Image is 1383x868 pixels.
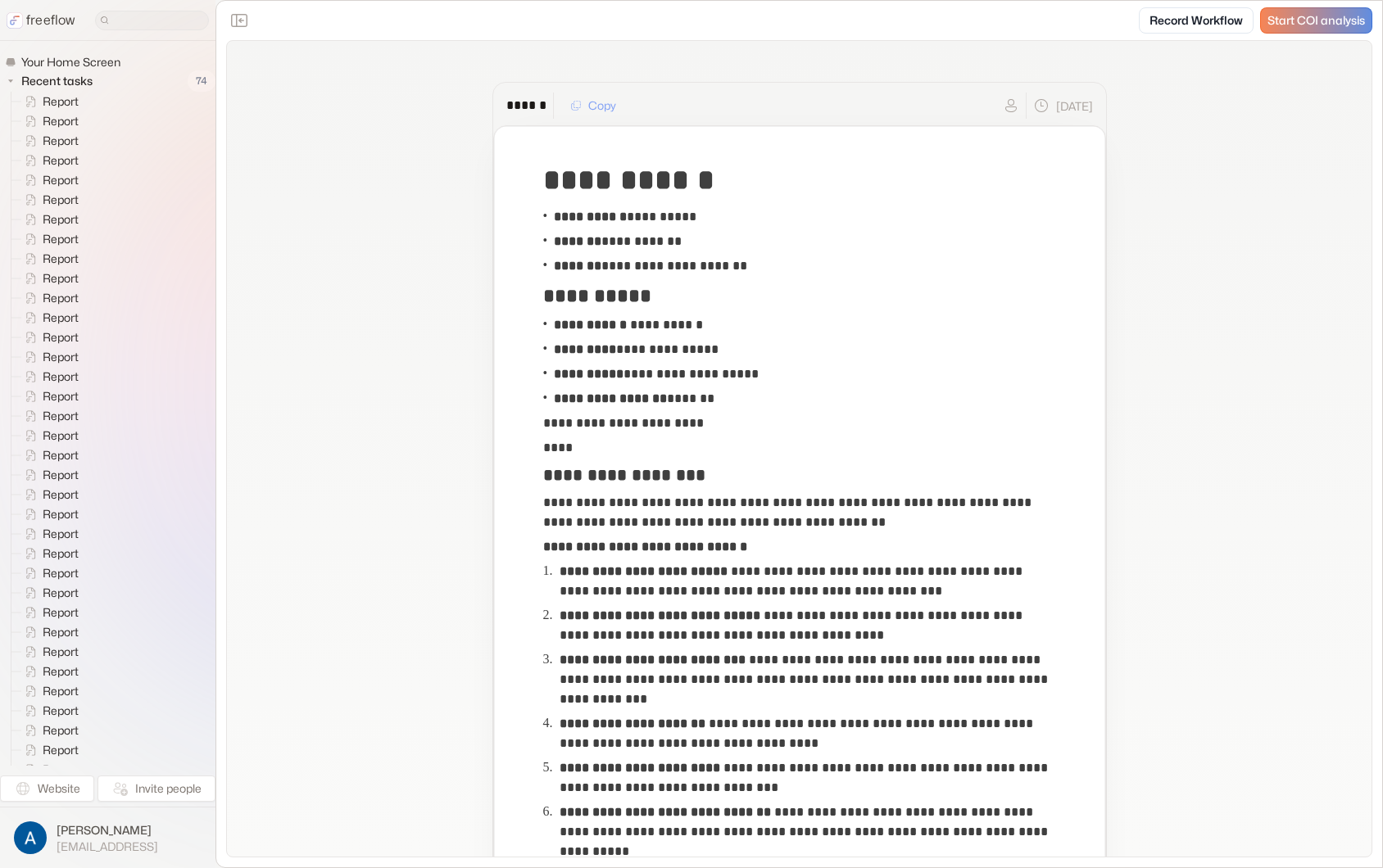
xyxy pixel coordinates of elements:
[39,762,84,778] span: Report
[39,152,84,169] span: Report
[11,603,85,622] a: Report
[39,329,84,346] span: Report
[18,54,125,70] span: Your Home Screen
[11,406,85,426] a: Report
[11,485,85,504] a: Report
[39,565,84,581] span: Report
[39,251,84,267] span: Report
[39,93,84,110] span: Report
[39,604,84,621] span: Report
[39,703,84,719] span: Report
[39,290,84,306] span: Report
[39,192,84,208] span: Report
[39,663,84,680] span: Report
[11,760,85,780] a: Report
[11,583,85,603] a: Report
[39,310,84,326] span: Report
[39,683,84,699] span: Report
[26,11,75,30] p: freeflow
[11,308,85,328] a: Report
[11,701,85,721] a: Report
[11,681,85,701] a: Report
[11,426,85,445] a: Report
[11,190,85,210] a: Report
[11,92,85,111] a: Report
[11,544,85,563] a: Report
[97,775,215,802] button: Invite people
[10,817,206,858] button: [PERSON_NAME][EMAIL_ADDRESS]
[11,721,85,740] a: Report
[11,210,85,229] a: Report
[39,447,84,463] span: Report
[39,113,84,129] span: Report
[39,585,84,601] span: Report
[39,467,84,483] span: Report
[39,624,84,640] span: Report
[11,387,85,406] a: Report
[39,545,84,562] span: Report
[11,367,85,387] a: Report
[39,368,84,385] span: Report
[5,71,99,91] button: Recent tasks
[11,269,85,288] a: Report
[11,465,85,485] a: Report
[11,328,85,347] a: Report
[11,445,85,465] a: Report
[11,504,85,524] a: Report
[14,821,47,854] img: profile
[7,11,75,30] a: freeflow
[560,93,626,119] button: Copy
[5,54,127,70] a: Your Home Screen
[57,839,158,854] span: [EMAIL_ADDRESS]
[11,347,85,367] a: Report
[18,73,97,89] span: Recent tasks
[11,229,85,249] a: Report
[39,349,84,365] span: Report
[39,722,84,739] span: Report
[11,642,85,662] a: Report
[226,7,252,34] button: Close the sidebar
[1139,7,1254,34] a: Record Workflow
[39,526,84,542] span: Report
[1260,7,1372,34] a: Start COI analysis
[39,211,84,228] span: Report
[11,563,85,583] a: Report
[39,427,84,444] span: Report
[39,270,84,287] span: Report
[1267,14,1365,28] span: Start COI analysis
[11,151,85,170] a: Report
[188,70,215,92] span: 74
[39,644,84,660] span: Report
[39,231,84,247] span: Report
[11,740,85,760] a: Report
[39,506,84,522] span: Report
[1056,97,1093,115] p: [DATE]
[11,170,85,190] a: Report
[11,288,85,308] a: Report
[39,388,84,405] span: Report
[39,133,84,149] span: Report
[11,524,85,544] a: Report
[11,662,85,681] a: Report
[39,172,84,188] span: Report
[39,742,84,758] span: Report
[11,622,85,642] a: Report
[11,249,85,269] a: Report
[11,111,85,131] a: Report
[11,131,85,151] a: Report
[39,408,84,424] span: Report
[57,822,158,839] span: [PERSON_NAME]
[39,486,84,503] span: Report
